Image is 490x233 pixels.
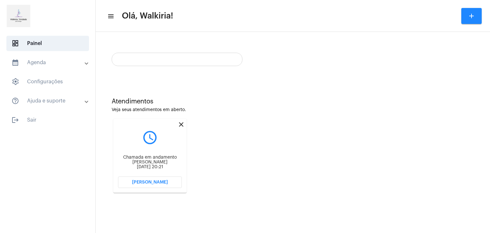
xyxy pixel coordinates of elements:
[5,3,32,29] img: 0b0af4a0-1f9b-8860-ba6b-cca17bc6208a.jpg
[11,97,85,105] mat-panel-title: Ajuda e suporte
[6,112,89,128] span: Sair
[11,116,19,124] mat-icon: sidenav icon
[11,59,19,66] mat-icon: sidenav icon
[112,108,474,112] div: Veja seus atendimentos em aberto.
[11,59,85,66] mat-panel-title: Agenda
[4,93,95,109] mat-expansion-panel-header: sidenav iconAjuda e suporte
[112,98,474,105] div: Atendimentos
[118,130,182,146] mat-icon: query_builder
[132,180,168,184] span: [PERSON_NAME]
[6,36,89,51] span: Painel
[11,40,19,47] span: sidenav icon
[11,97,19,105] mat-icon: sidenav icon
[107,12,114,20] mat-icon: sidenav icon
[122,11,173,21] span: Olá, Walkiria!
[4,55,95,70] mat-expansion-panel-header: sidenav iconAgenda
[11,78,19,86] span: sidenav icon
[118,160,182,165] div: [PERSON_NAME]
[177,121,185,128] mat-icon: close
[118,177,182,188] button: [PERSON_NAME]
[6,74,89,89] span: Configurações
[118,155,182,160] div: Chamada em andamento
[468,12,475,20] mat-icon: add
[118,165,182,169] div: [DATE] 20:21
